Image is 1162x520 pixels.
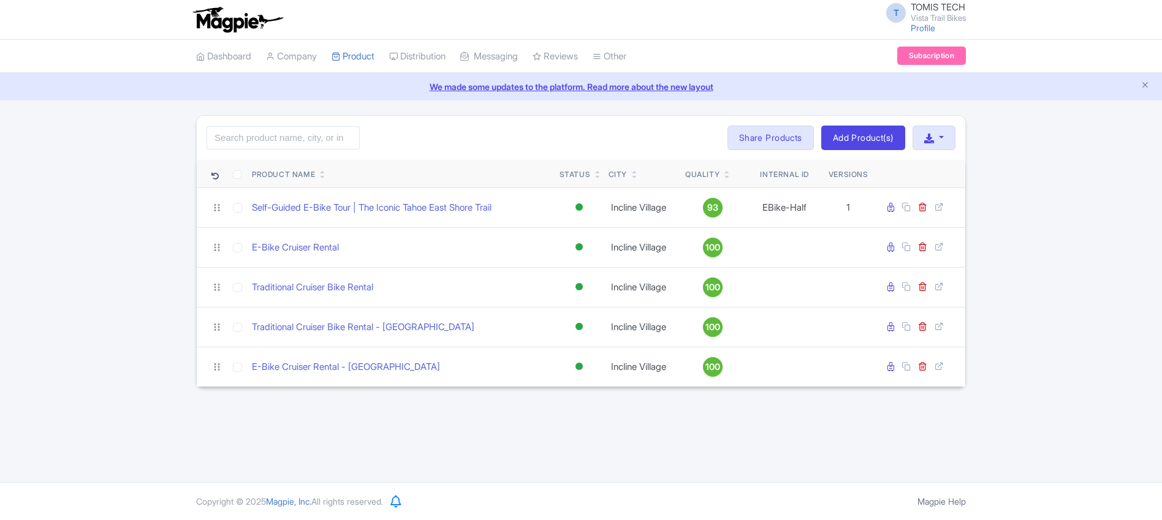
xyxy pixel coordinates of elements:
[252,169,315,180] div: Product Name
[685,317,741,337] a: 100
[911,14,966,22] small: Vista Trail Bikes
[252,360,440,374] a: E-Bike Cruiser Rental - [GEOGRAPHIC_DATA]
[189,495,390,508] div: Copyright © 2025 All rights reserved.
[886,3,906,23] span: T
[460,40,518,73] a: Messaging
[705,360,720,374] span: 100
[917,496,966,507] a: Magpie Help
[707,201,718,214] span: 93
[252,320,474,334] a: Traditional Cruiser Bike Rental - [GEOGRAPHIC_DATA]
[685,357,741,377] a: 100
[746,187,824,227] td: EBike-Half
[207,126,360,149] input: Search product name, city, or interal id
[252,201,492,215] a: Self-Guided E-Bike Tour | The Iconic Tahoe East Shore Trail
[705,241,720,254] span: 100
[609,169,627,180] div: City
[604,347,680,386] td: Incline Village
[604,307,680,347] td: Incline Village
[897,47,966,65] a: Subscription
[685,198,741,217] a: 93
[252,281,373,295] a: Traditional Cruiser Bike Rental
[196,40,251,73] a: Dashboard
[746,160,824,188] th: Internal ID
[705,281,720,294] span: 100
[821,126,905,150] a: Add Product(s)
[1141,79,1150,93] button: Close announcement
[846,202,850,213] span: 1
[7,80,1155,93] a: We made some updates to the platform. Read more about the new layout
[573,198,585,216] div: Active
[266,40,317,73] a: Company
[685,169,720,180] div: Quality
[705,320,720,334] span: 100
[190,6,285,33] img: logo-ab69f6fb50320c5b225c76a69d11143b.png
[252,241,339,255] a: E-Bike Cruiser Rental
[685,238,741,257] a: 100
[389,40,446,73] a: Distribution
[879,2,966,22] a: T TOMIS TECH Vista Trail Bikes
[332,40,374,73] a: Product
[573,238,585,256] div: Active
[824,160,873,188] th: Versions
[911,1,965,13] span: TOMIS TECH
[685,277,741,297] a: 100
[573,358,585,375] div: Active
[604,267,680,307] td: Incline Village
[911,23,935,33] a: Profile
[573,318,585,336] div: Active
[604,227,680,267] td: Incline Village
[533,40,578,73] a: Reviews
[727,126,814,150] a: Share Products
[560,169,591,180] div: Status
[593,40,626,73] a: Other
[266,496,311,507] span: Magpie, Inc.
[573,278,585,296] div: Active
[604,187,680,227] td: Incline Village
